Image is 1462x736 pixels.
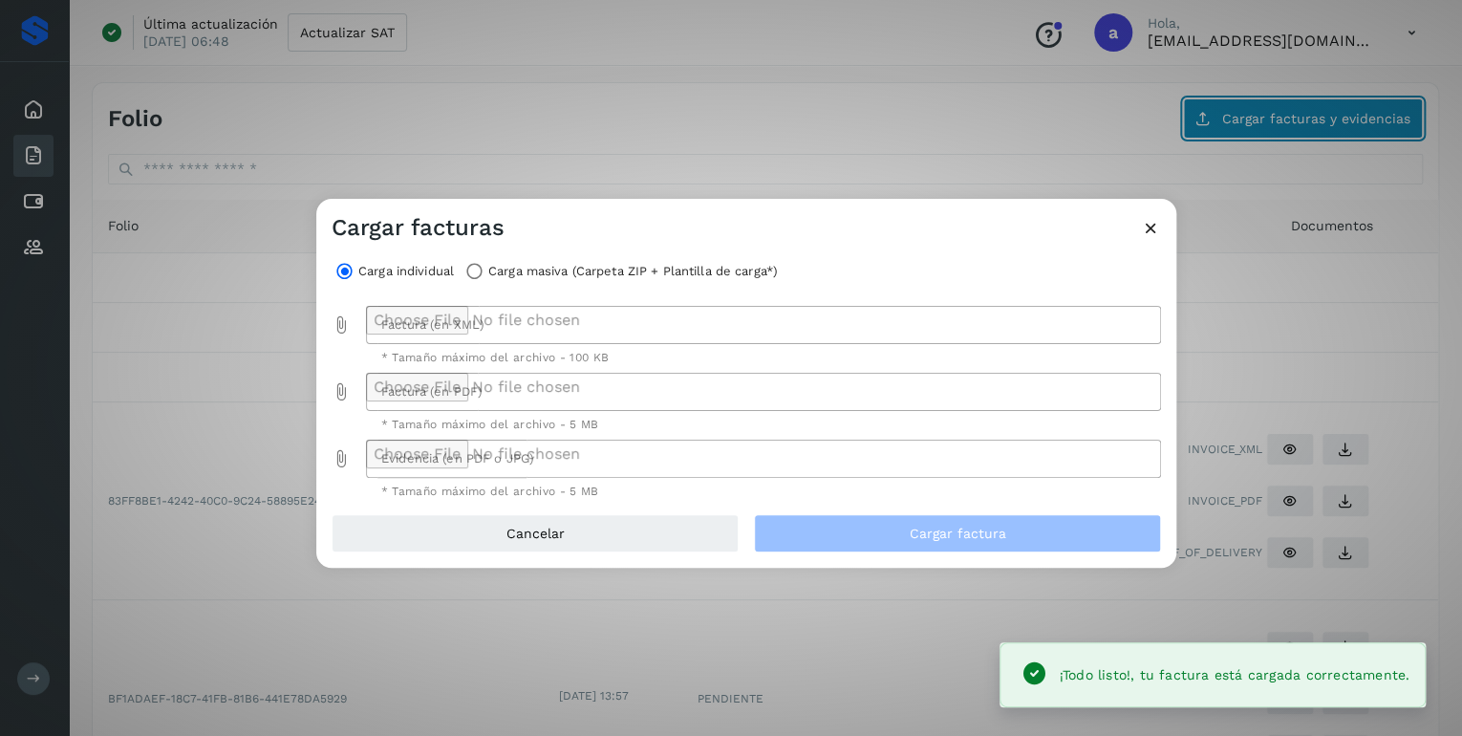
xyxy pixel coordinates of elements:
[332,214,505,242] h3: Cargar facturas
[488,258,778,285] label: Carga masiva (Carpeta ZIP + Plantilla de carga*)
[332,449,351,468] i: Evidencia (en PDF o JPG) prepended action
[1059,667,1409,682] span: ¡Todo listo!, tu factura está cargada correctamente.
[332,514,739,552] button: Cancelar
[381,486,1147,497] div: * Tamaño máximo del archivo - 5 MB
[381,352,1147,363] div: * Tamaño máximo del archivo - 100 KB
[381,419,1147,430] div: * Tamaño máximo del archivo - 5 MB
[332,382,351,401] i: Factura (en PDF) prepended action
[506,527,565,540] span: Cancelar
[910,527,1006,540] span: Cargar factura
[754,514,1161,552] button: Cargar factura
[358,258,454,285] label: Carga individual
[332,315,351,335] i: Factura (en XML) prepended action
